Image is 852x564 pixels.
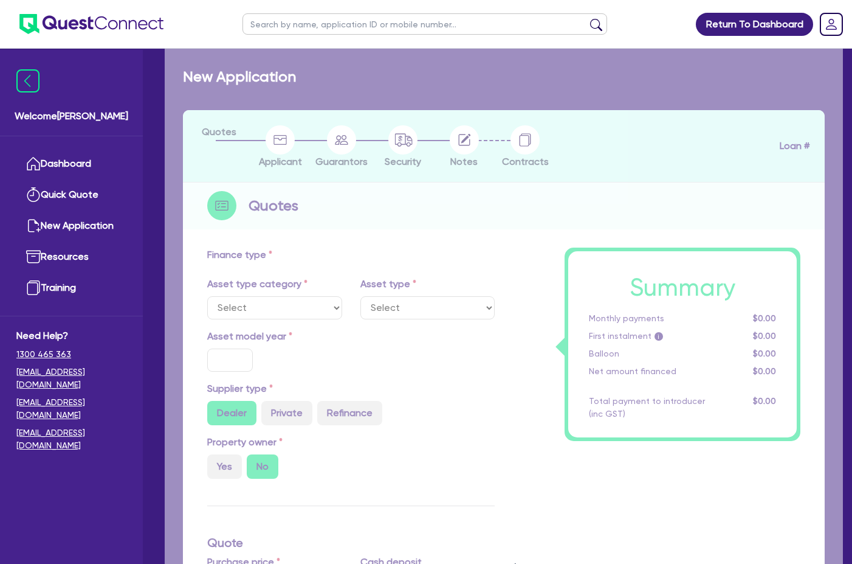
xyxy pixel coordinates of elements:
[16,242,126,273] a: Resources
[16,273,126,304] a: Training
[16,148,126,179] a: Dashboard
[16,69,40,92] img: icon-menu-close
[16,329,126,343] span: Need Help?
[26,218,41,233] img: new-application
[16,396,126,422] a: [EMAIL_ADDRESS][DOMAIN_NAME]
[696,13,813,36] a: Return To Dashboard
[15,109,128,124] span: Welcome [PERSON_NAME]
[19,14,163,34] img: quest-connect-logo-blue
[16,349,71,359] tcxspan: Call 1300 465 363 via 3CX
[242,13,607,35] input: Search by name, application ID or mobile number...
[26,280,41,295] img: training
[816,9,847,40] a: Dropdown toggle
[16,211,126,242] a: New Application
[16,366,126,391] a: [EMAIL_ADDRESS][DOMAIN_NAME]
[16,426,126,452] a: [EMAIL_ADDRESS][DOMAIN_NAME]
[16,179,126,211] a: Quick Quote
[26,187,41,202] img: quick-quote
[26,249,41,264] img: resources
